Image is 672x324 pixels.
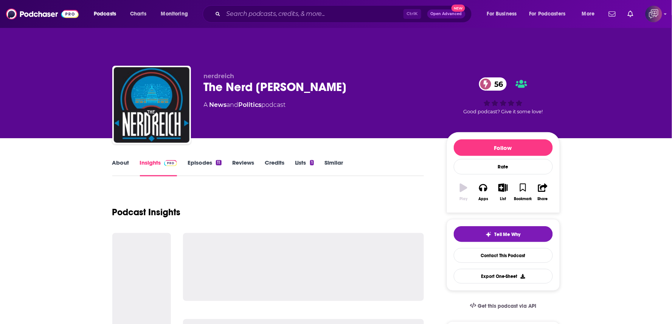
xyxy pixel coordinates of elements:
img: User Profile [646,6,662,22]
button: open menu [156,8,198,20]
a: Lists1 [295,159,314,176]
span: Get this podcast via API [478,303,536,309]
a: Episodes11 [188,159,221,176]
span: For Business [487,9,517,19]
button: open menu [88,8,126,20]
button: open menu [577,8,604,20]
span: New [452,5,465,12]
img: Podchaser Pro [164,160,177,166]
div: List [500,197,506,201]
div: 1 [310,160,314,165]
span: Ctrl K [404,9,421,19]
a: Show notifications dropdown [606,8,619,20]
img: tell me why sparkle [486,231,492,238]
a: Similar [324,159,343,176]
button: Follow [454,139,553,156]
a: InsightsPodchaser Pro [140,159,177,176]
div: A podcast [204,100,286,110]
div: 11 [216,160,221,165]
div: Search podcasts, credits, & more... [210,5,479,23]
a: Reviews [232,159,254,176]
a: Charts [125,8,151,20]
span: 56 [487,77,507,91]
input: Search podcasts, credits, & more... [223,8,404,20]
a: Credits [265,159,284,176]
button: Show profile menu [646,6,662,22]
span: Good podcast? Give it some love! [464,109,543,114]
img: The Nerd Reich [114,67,189,143]
div: Apps [478,197,488,201]
a: Politics [239,101,262,108]
a: 56 [479,77,507,91]
span: More [582,9,595,19]
a: Get this podcast via API [464,297,543,315]
span: For Podcasters [529,9,566,19]
button: List [493,179,513,206]
button: tell me why sparkleTell Me Why [454,226,553,242]
span: Podcasts [94,9,116,19]
button: Export One-Sheet [454,269,553,284]
span: nerdreich [204,73,234,80]
button: Bookmark [513,179,533,206]
button: Open AdvancedNew [427,9,466,19]
span: Tell Me Why [495,231,521,238]
div: 56Good podcast? Give it some love! [447,73,560,119]
h1: Podcast Insights [112,207,181,218]
button: Play [454,179,473,206]
div: Bookmark [514,197,532,201]
a: News [210,101,227,108]
span: Charts [130,9,146,19]
a: Contact This Podcast [454,248,553,263]
button: open menu [482,8,526,20]
span: Monitoring [161,9,188,19]
div: Rate [454,159,553,174]
a: Show notifications dropdown [625,8,636,20]
span: and [227,101,239,108]
button: Apps [473,179,493,206]
div: Play [459,197,467,201]
button: open menu [525,8,577,20]
button: Share [533,179,552,206]
span: Open Advanced [431,12,462,16]
div: Share [538,197,548,201]
a: About [112,159,129,176]
img: Podchaser - Follow, Share and Rate Podcasts [6,7,79,21]
span: Logged in as corioliscompany [646,6,662,22]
